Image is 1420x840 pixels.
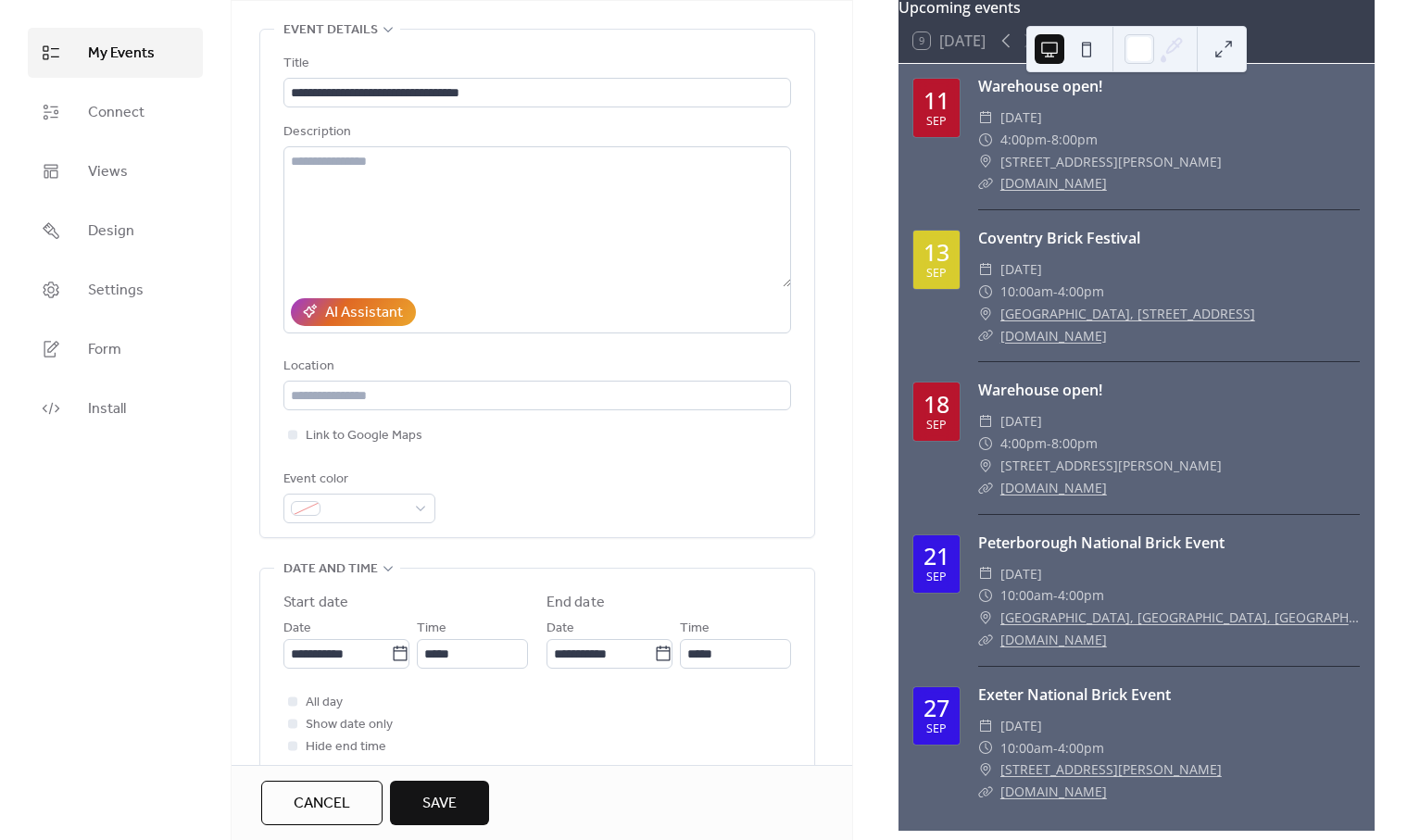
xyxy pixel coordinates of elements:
div: Description [283,121,787,144]
div: AI Assistant [325,302,403,324]
a: [STREET_ADDRESS][PERSON_NAME] [1000,759,1222,781]
span: Date [547,618,574,640]
span: Cancel [294,793,350,815]
div: ​ [978,303,993,325]
a: Connect [28,87,203,137]
span: Date and time [283,558,378,581]
span: 4:00pm [1058,737,1104,759]
button: Save [390,781,489,825]
a: Views [28,146,203,196]
span: [DATE] [1000,258,1042,281]
span: Date [283,618,311,640]
span: Design [88,220,134,243]
a: [GEOGRAPHIC_DATA], [STREET_ADDRESS] [1000,303,1255,325]
div: Start date [283,592,348,614]
div: ​ [978,629,993,651]
a: Coventry Brick Festival [978,228,1140,248]
span: 8:00pm [1051,433,1098,455]
div: ​ [978,258,993,281]
a: Exeter National Brick Event [978,684,1171,705]
span: [DATE] [1000,107,1042,129]
a: Form [28,324,203,374]
span: - [1047,129,1051,151]
span: Show date only [306,714,393,736]
div: ​ [978,607,993,629]
div: 21 [924,545,949,568]
span: All day [306,692,343,714]
div: ​ [978,584,993,607]
div: ​ [978,325,993,347]
div: ​ [978,455,993,477]
span: Hide end time [306,736,386,759]
div: ​ [978,433,993,455]
div: ​ [978,781,993,803]
span: 4:00pm [1000,433,1047,455]
button: Cancel [261,781,383,825]
span: 10:00am [1000,584,1053,607]
div: 13 [924,241,949,264]
div: ​ [978,563,993,585]
a: Warehouse open! [978,380,1102,400]
span: 10:00am [1000,281,1053,303]
div: ​ [978,107,993,129]
span: Link to Google Maps [306,425,422,447]
div: ​ [978,477,993,499]
div: ​ [978,410,993,433]
span: [STREET_ADDRESS][PERSON_NAME] [1000,455,1222,477]
div: Location [283,356,787,378]
span: [DATE] [1000,410,1042,433]
span: Save [422,793,457,815]
span: [DATE] [1000,715,1042,737]
div: Event color [283,469,432,491]
span: Settings [88,280,144,302]
a: [GEOGRAPHIC_DATA], [GEOGRAPHIC_DATA], [GEOGRAPHIC_DATA]. PE2 5RQ [1000,607,1360,629]
span: 8:00pm [1051,129,1098,151]
div: Sep [926,723,947,735]
div: End date [547,592,605,614]
button: AI Assistant [291,298,416,326]
div: ​ [978,129,993,151]
a: Design [28,206,203,256]
a: Peterborough National Brick Event [978,533,1225,553]
span: Views [88,161,128,183]
span: Connect [88,102,145,124]
div: Sep [926,268,947,280]
div: 27 [924,696,949,720]
span: Time [680,618,710,640]
div: Sep [926,420,947,432]
span: My Events [88,43,155,65]
div: ​ [978,715,993,737]
a: My Events [28,28,203,78]
div: Sep [926,116,947,128]
a: [DOMAIN_NAME] [1000,479,1107,496]
span: [STREET_ADDRESS][PERSON_NAME] [1000,151,1222,173]
div: 18 [924,393,949,416]
div: 11 [924,89,949,112]
span: - [1053,737,1058,759]
span: Time [417,618,446,640]
div: ​ [978,737,993,759]
span: Form [88,339,121,361]
a: Install [28,383,203,433]
span: 10:00am [1000,737,1053,759]
span: Install [88,398,126,420]
div: ​ [978,759,993,781]
div: ​ [978,281,993,303]
a: [DOMAIN_NAME] [1000,327,1107,345]
span: - [1053,584,1058,607]
a: Settings [28,265,203,315]
span: 4:00pm [1058,584,1104,607]
span: - [1047,433,1051,455]
div: Title [283,53,787,75]
span: 4:00pm [1058,281,1104,303]
span: 4:00pm [1000,129,1047,151]
a: Warehouse open! [978,76,1102,96]
div: ​ [978,172,993,194]
span: - [1053,281,1058,303]
span: [DATE] [1000,563,1042,585]
a: [DOMAIN_NAME] [1000,631,1107,648]
div: ​ [978,151,993,173]
a: [DOMAIN_NAME] [1000,783,1107,800]
a: [DOMAIN_NAME] [1000,174,1107,192]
